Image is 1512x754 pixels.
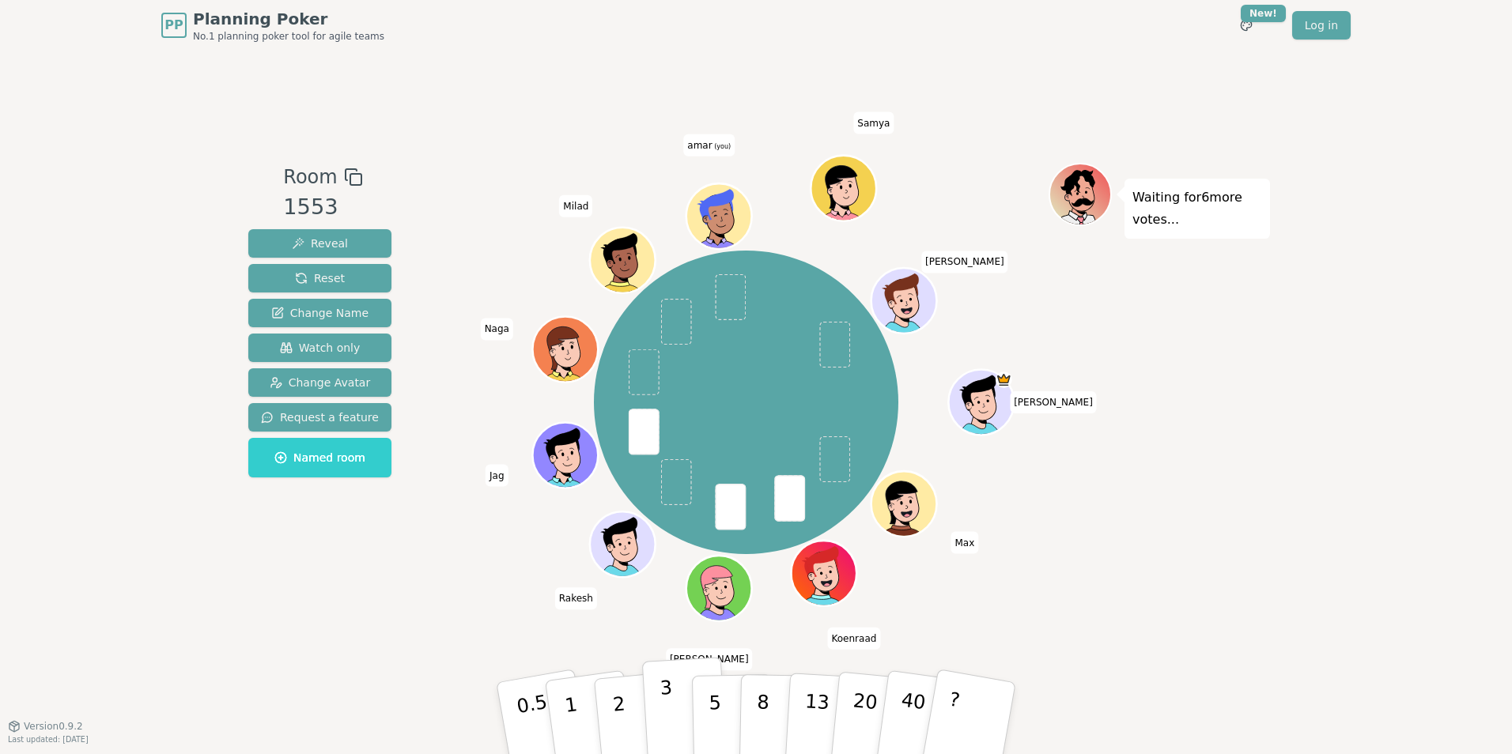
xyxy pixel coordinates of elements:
span: Room [283,163,337,191]
span: Click to change your name [921,251,1008,273]
span: Click to change your name [555,587,597,609]
button: Click to change your avatar [689,186,750,247]
span: Click to change your name [1010,391,1097,413]
span: Change Name [271,305,369,321]
span: Click to change your name [683,134,735,156]
button: Reset [248,264,391,292]
span: Change Avatar [270,375,371,390]
span: Click to change your name [666,648,753,670]
span: No.1 planning poker tool for agile teams [193,30,384,43]
span: Version 0.9.2 [24,720,83,733]
span: (you) [713,143,731,150]
span: Last updated: [DATE] [8,735,89,744]
span: Chris is the host [996,371,1012,388]
span: Watch only [280,340,361,356]
span: Click to change your name [828,628,881,650]
button: Reveal [248,229,391,258]
button: Watch only [248,334,391,362]
div: 1553 [283,191,362,224]
a: Log in [1292,11,1351,40]
a: PPPlanning PokerNo.1 planning poker tool for agile teams [161,8,384,43]
button: Version0.9.2 [8,720,83,733]
span: Click to change your name [481,318,513,340]
span: Click to change your name [486,465,508,487]
span: Reset [295,270,345,286]
p: Waiting for 6 more votes... [1132,187,1262,231]
span: Request a feature [261,409,379,425]
button: Named room [248,438,391,477]
div: New! [1241,5,1286,22]
button: New! [1232,11,1261,40]
button: Change Avatar [248,368,391,397]
span: Click to change your name [951,532,978,554]
span: Reveal [292,236,348,251]
span: Planning Poker [193,8,384,30]
span: Click to change your name [559,195,592,217]
span: Click to change your name [853,112,894,134]
button: Change Name [248,299,391,327]
span: PP [164,16,183,35]
span: Named room [274,450,365,466]
button: Request a feature [248,403,391,432]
